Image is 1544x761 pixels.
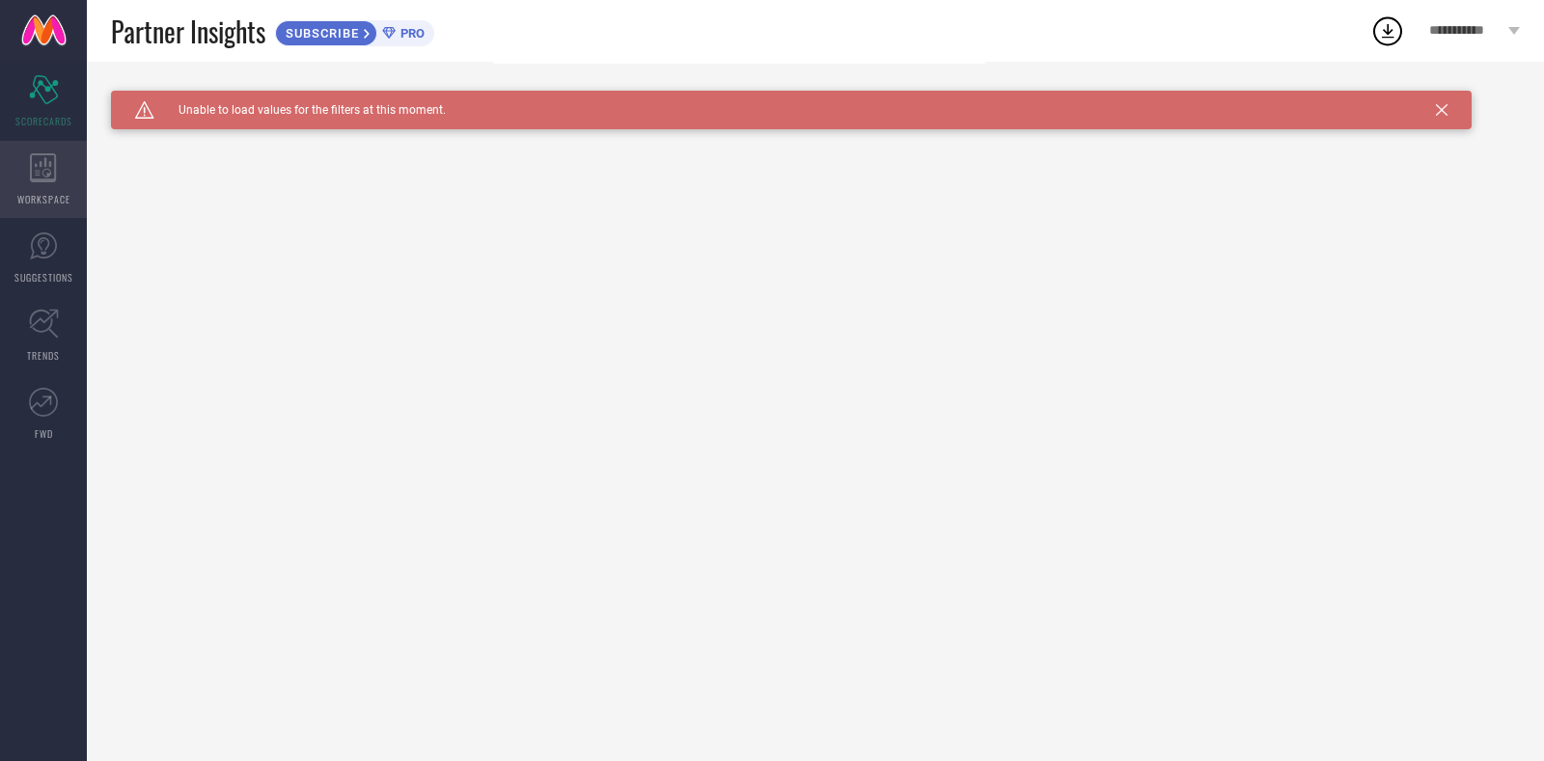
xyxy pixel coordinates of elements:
span: SUBSCRIBE [276,26,364,41]
span: Partner Insights [111,12,265,51]
a: SUBSCRIBEPRO [275,15,434,46]
div: Unable to load filters at this moment. Please try later. [111,91,1520,106]
span: SUGGESTIONS [14,270,73,285]
span: FWD [35,426,53,441]
span: TRENDS [27,348,60,363]
div: Open download list [1370,14,1405,48]
span: WORKSPACE [17,192,70,206]
span: Unable to load values for the filters at this moment. [154,103,446,117]
span: SCORECARDS [15,114,72,128]
span: PRO [396,26,425,41]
